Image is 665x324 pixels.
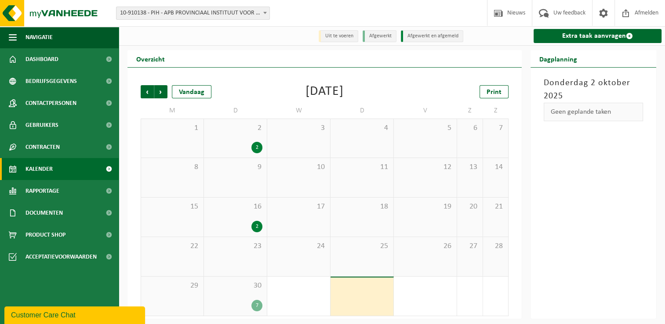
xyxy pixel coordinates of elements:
span: 10-910138 - PIH - APB PROVINCIAAL INSTITUUT VOOR HYGIENE - ANTWERPEN [116,7,269,19]
span: Product Shop [25,224,65,246]
span: 7 [487,123,504,133]
div: 2 [251,221,262,232]
td: V [394,103,457,119]
span: Volgende [154,85,167,98]
td: D [331,103,394,119]
span: 13 [462,162,478,172]
li: Afgewerkt en afgemeld [401,30,463,42]
iframe: chat widget [4,305,147,324]
span: 30 [208,281,262,291]
span: Contactpersonen [25,92,76,114]
span: Navigatie [25,26,53,48]
span: 24 [272,241,326,251]
span: Contracten [25,136,60,158]
span: 19 [398,202,452,212]
span: 16 [208,202,262,212]
span: Rapportage [25,180,59,202]
span: 21 [487,202,504,212]
span: 18 [335,202,389,212]
td: W [267,103,331,119]
h3: Donderdag 2 oktober 2025 [544,76,643,103]
span: 26 [398,241,452,251]
span: 2 [208,123,262,133]
a: Print [480,85,509,98]
span: 1 [145,123,199,133]
td: D [204,103,267,119]
div: Geen geplande taken [544,103,643,121]
span: 6 [462,123,478,133]
span: 10-910138 - PIH - APB PROVINCIAAL INSTITUUT VOOR HYGIENE - ANTWERPEN [116,7,270,20]
span: 17 [272,202,326,212]
span: 28 [487,241,504,251]
li: Uit te voeren [319,30,358,42]
li: Afgewerkt [363,30,396,42]
span: 4 [335,123,389,133]
span: 10 [272,162,326,172]
span: Vorige [141,85,154,98]
span: 8 [145,162,199,172]
div: Vandaag [172,85,211,98]
span: 25 [335,241,389,251]
span: 27 [462,241,478,251]
h2: Dagplanning [531,50,586,67]
span: 15 [145,202,199,212]
span: 20 [462,202,478,212]
span: Dashboard [25,48,58,70]
span: 3 [272,123,326,133]
span: Gebruikers [25,114,58,136]
div: 7 [251,300,262,311]
span: Bedrijfsgegevens [25,70,77,92]
span: 9 [208,162,262,172]
span: Acceptatievoorwaarden [25,246,97,268]
span: 22 [145,241,199,251]
span: 5 [398,123,452,133]
td: Z [457,103,483,119]
a: Extra taak aanvragen [534,29,661,43]
span: 14 [487,162,504,172]
span: Documenten [25,202,63,224]
div: [DATE] [305,85,344,98]
span: Print [487,89,501,96]
span: 12 [398,162,452,172]
td: Z [483,103,509,119]
td: M [141,103,204,119]
span: 23 [208,241,262,251]
span: 29 [145,281,199,291]
span: Kalender [25,158,53,180]
span: 11 [335,162,389,172]
h2: Overzicht [127,50,174,67]
div: 2 [251,142,262,153]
